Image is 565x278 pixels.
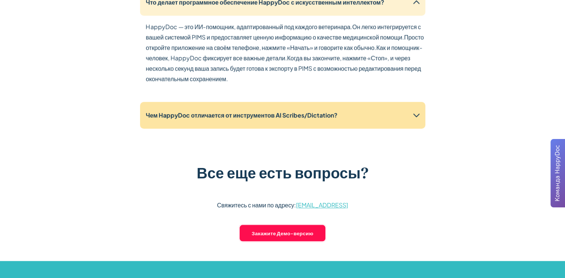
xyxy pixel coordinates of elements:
[146,54,421,83] ya-tr-span: Когда вы закончите, нажмите «Стоп», и через несколько секунд ваша запись будет готова к экспорту ...
[217,201,296,209] ya-tr-span: Свяжитесь с нами по адресу:
[239,224,326,242] a: Закажите Демо-версию
[146,23,353,30] ya-tr-span: HappyDoc — это ИИ-помощник, адаптированный под каждого ветеринара.
[251,230,313,236] ya-tr-span: Закажите Демо-версию
[146,111,338,119] ya-tr-span: Чем HappyDoc отличается от инструментов AI Scribes/Dictation?
[197,164,368,182] ya-tr-span: Все еще есть вопросы?
[296,201,348,209] a: [EMAIL_ADDRESS]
